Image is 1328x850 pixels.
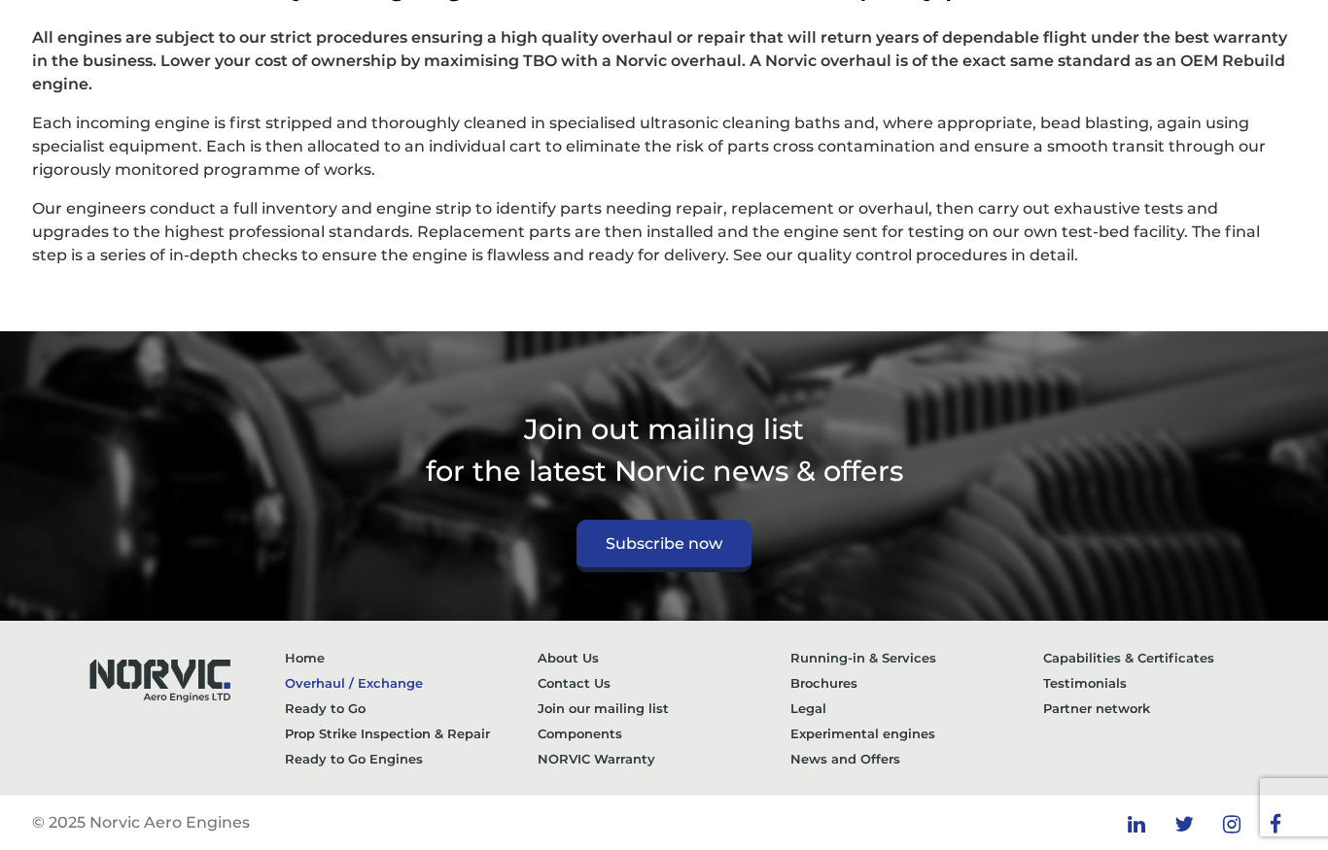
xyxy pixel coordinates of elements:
[538,721,790,746] a: Components
[1043,645,1296,670] a: Capabilities & Certificates
[538,645,790,670] a: About Us
[538,746,790,771] a: NORVIC Warranty
[32,28,1287,93] strong: All engines are subject to our strict procedures ensuring a high quality overhaul or repair that ...
[32,811,250,834] p: © 2025 Norvic Aero Engines
[790,696,1043,721] a: Legal
[285,721,538,746] a: Prop Strike Inspection & Repair
[577,520,751,572] a: Subscribe now
[285,670,538,696] a: Overhaul / Exchange
[538,696,790,721] a: Join our mailing list
[71,645,246,711] img: Norvic Aero Engines logo
[1043,696,1296,721] a: Partner network
[790,645,1043,670] a: Running-in & Services
[32,408,1295,492] p: Join out mailing list for the latest Norvic news & offers
[32,112,1295,182] p: Each incoming engine is first stripped and thoroughly cleaned in specialised ultrasonic cleaning ...
[1043,670,1296,696] a: Testimonials
[790,746,1043,771] a: News and Offers
[285,645,538,670] a: Home
[790,721,1043,746] a: Experimental engines
[285,746,538,771] a: Ready to Go Engines
[285,696,538,721] a: Ready to Go
[538,670,790,696] a: Contact Us
[32,197,1295,267] p: Our engineers conduct a full inventory and engine strip to identify parts needing repair, replace...
[790,670,1043,696] a: Brochures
